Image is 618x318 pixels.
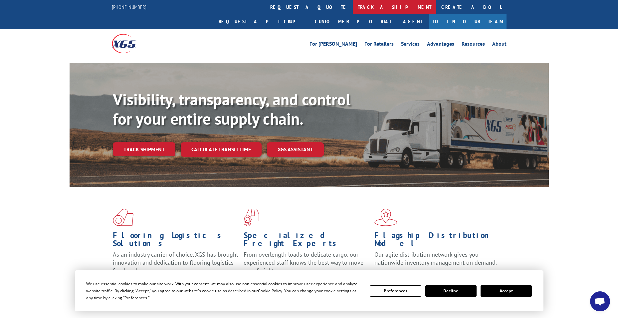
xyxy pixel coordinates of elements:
a: XGS ASSISTANT [267,142,324,157]
a: For Retailers [364,41,394,49]
span: Our agile distribution network gives you nationwide inventory management on demand. [374,251,497,266]
button: Preferences [370,285,421,297]
span: Preferences [124,295,147,301]
a: Track shipment [113,142,175,156]
a: Calculate transit time [181,142,262,157]
span: Cookie Policy [258,288,282,294]
a: For [PERSON_NAME] [309,41,357,49]
img: xgs-icon-total-supply-chain-intelligence-red [113,209,133,226]
h1: Flooring Logistics Solutions [113,231,239,251]
a: Customer Portal [310,14,396,29]
img: xgs-icon-flagship-distribution-model-red [374,209,397,226]
div: We use essential cookies to make our site work. With your consent, we may also use non-essential ... [86,280,362,301]
a: About [492,41,507,49]
button: Decline [425,285,477,297]
a: Join Our Team [429,14,507,29]
h1: Specialized Freight Experts [244,231,369,251]
h1: Flagship Distribution Model [374,231,500,251]
a: Request a pickup [214,14,310,29]
div: Open chat [590,291,610,311]
img: xgs-icon-focused-on-flooring-red [244,209,259,226]
a: Resources [462,41,485,49]
a: Agent [396,14,429,29]
p: From overlength loads to delicate cargo, our experienced staff knows the best way to move your fr... [244,251,369,280]
div: Cookie Consent Prompt [75,270,543,311]
span: As an industry carrier of choice, XGS has brought innovation and dedication to flooring logistics... [113,251,238,274]
a: Services [401,41,420,49]
a: Advantages [427,41,454,49]
button: Accept [481,285,532,297]
a: [PHONE_NUMBER] [112,4,146,10]
b: Visibility, transparency, and control for your entire supply chain. [113,89,350,129]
